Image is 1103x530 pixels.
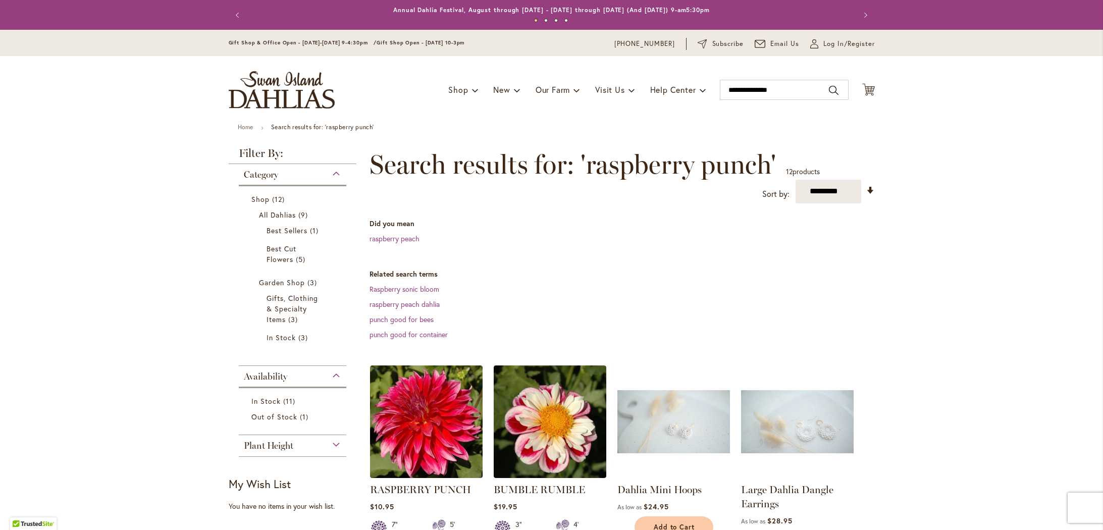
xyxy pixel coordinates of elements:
a: raspberry peach dahlia [370,299,440,309]
span: Visit Us [595,84,624,95]
span: 1 [300,411,311,422]
strong: My Wish List [229,476,291,491]
a: Raspberry sonic bloom [370,284,439,294]
span: As low as [617,503,642,511]
a: punch good for bees [370,314,434,324]
a: RASPBERRY PUNCH [370,470,483,480]
span: 5 [296,254,308,264]
a: Dahlia Mini Hoops [617,470,730,480]
a: BUMBLE RUMBLE [494,470,606,480]
span: 11 [283,396,298,406]
dt: Did you mean [370,219,875,229]
img: Dahlia Mini Hoops [617,365,730,478]
a: punch good for container [370,330,448,339]
span: $10.95 [370,502,394,511]
span: 12 [786,167,793,176]
span: 9 [298,209,310,220]
a: Shop [251,194,337,204]
button: 3 of 4 [554,19,558,22]
a: raspberry peach [370,234,419,243]
a: All Dahlias [259,209,329,220]
span: Search results for: 'raspberry punch' [370,149,776,180]
span: In Stock [267,333,296,342]
a: Dahlia Mini Hoops [617,484,702,496]
span: 12 [272,194,287,204]
span: Gifts, Clothing & Specialty Items [267,293,319,324]
span: $28.95 [767,516,793,525]
button: 2 of 4 [544,19,548,22]
a: Email Us [755,39,799,49]
a: Home [238,123,253,131]
button: 4 of 4 [564,19,568,22]
span: Availability [244,371,287,382]
span: Out of Stock [251,412,298,421]
span: Subscribe [712,39,744,49]
p: products [786,164,820,180]
label: Sort by: [762,185,790,203]
span: All Dahlias [259,210,296,220]
button: 1 of 4 [534,19,538,22]
span: Best Sellers [267,226,308,235]
strong: Filter By: [229,148,357,164]
span: Plant Height [244,440,293,451]
span: 1 [310,225,321,236]
span: 3 [298,332,310,343]
a: [PHONE_NUMBER] [614,39,675,49]
span: $24.95 [644,502,669,511]
a: Out of Stock 1 [251,411,337,422]
a: Log In/Register [810,39,875,49]
span: Help Center [650,84,696,95]
img: RASPBERRY PUNCH [370,365,483,478]
a: Annual Dahlia Festival, August through [DATE] - [DATE] through [DATE] (And [DATE]) 9-am5:30pm [393,6,710,14]
span: New [493,84,510,95]
a: RASPBERRY PUNCH [370,484,471,496]
dt: Related search terms [370,269,875,279]
a: In Stock [267,332,322,343]
span: Garden Shop [259,278,305,287]
span: $19.95 [494,502,517,511]
span: Shop [251,194,270,204]
span: Gift Shop Open - [DATE] 10-3pm [377,39,464,46]
button: Next [855,5,875,25]
strong: Search results for: 'raspberry punch' [271,123,374,131]
a: Garden Shop [259,277,329,288]
a: Subscribe [698,39,744,49]
button: Previous [229,5,249,25]
a: store logo [229,71,335,109]
span: Shop [448,84,468,95]
a: In Stock 11 [251,396,337,406]
div: You have no items in your wish list. [229,501,363,511]
a: Gifts, Clothing &amp; Specialty Items [267,293,322,325]
span: 3 [288,314,300,325]
span: 3 [307,277,320,288]
a: Large Dahlia Dangle Earrings [741,484,833,510]
a: Best Sellers [267,225,322,236]
a: BUMBLE RUMBLE [494,484,585,496]
span: Our Farm [536,84,570,95]
span: Gift Shop & Office Open - [DATE]-[DATE] 9-4:30pm / [229,39,377,46]
span: In Stock [251,396,281,406]
img: Large Dahlia Dangle Earrings [741,365,854,478]
span: As low as [741,517,765,525]
a: Best Cut Flowers [267,243,322,264]
span: Best Cut Flowers [267,244,296,264]
span: Email Us [770,39,799,49]
a: Large Dahlia Dangle Earrings [741,470,854,480]
span: Log In/Register [823,39,875,49]
span: Category [244,169,278,180]
img: BUMBLE RUMBLE [494,365,606,478]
